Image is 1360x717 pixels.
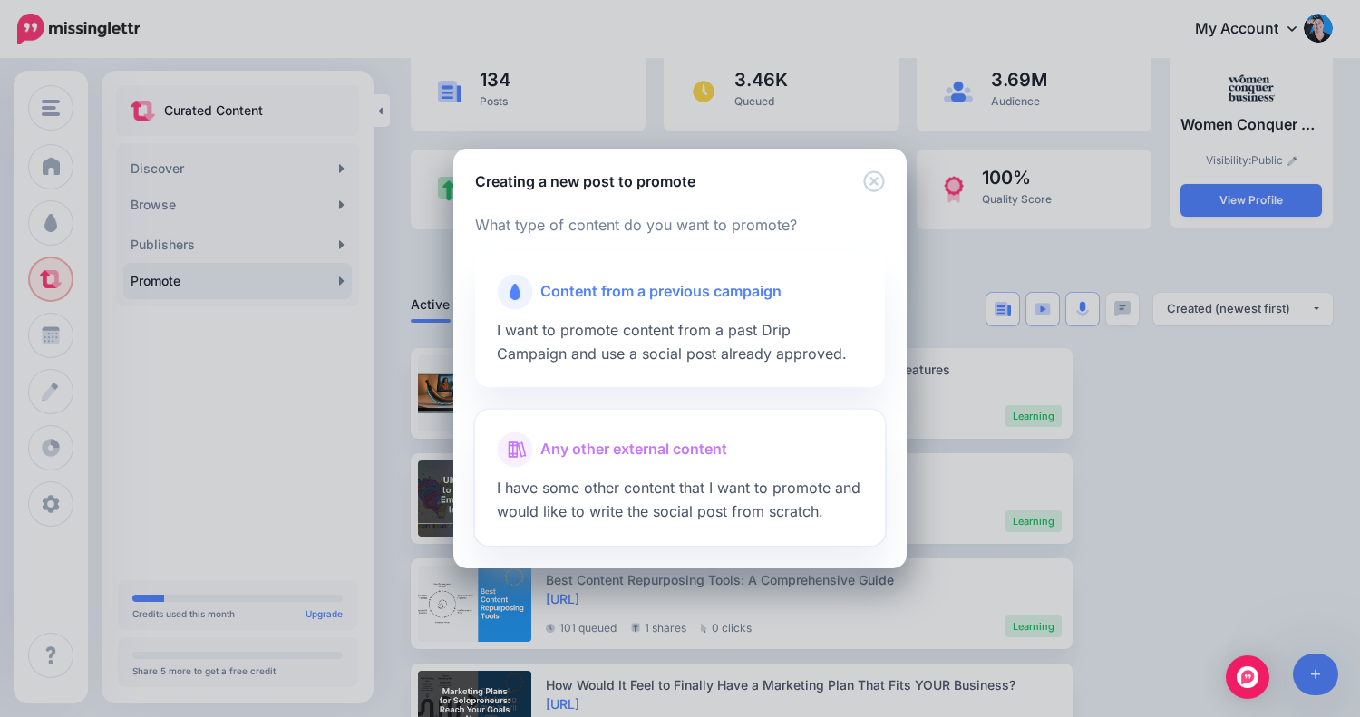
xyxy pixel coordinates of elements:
span: Content from a previous campaign [540,280,782,304]
h5: Creating a new post to promote [475,170,695,192]
span: I want to promote content from a past Drip Campaign and use a social post already approved. [497,321,847,363]
span: Any other external content [540,438,727,461]
p: What type of content do you want to promote? [475,214,885,237]
img: drip-campaigns.png [510,284,521,300]
span: I have some other content that I want to promote and would like to write the social post from scr... [497,479,860,520]
button: Close [863,170,885,193]
div: Open Intercom Messenger [1226,655,1269,699]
